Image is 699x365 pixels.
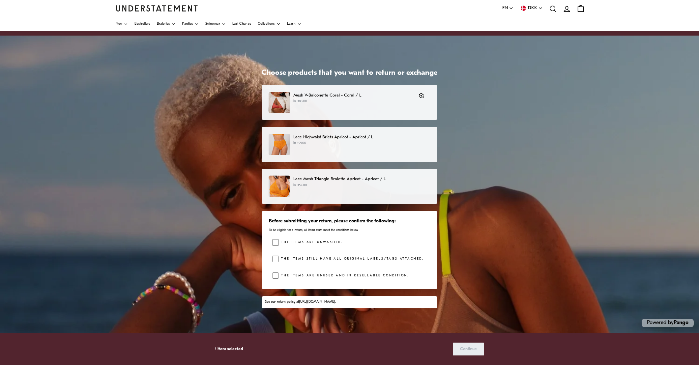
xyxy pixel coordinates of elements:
[116,22,123,26] span: New
[269,228,430,232] p: To be eligible for a return, all items must meet the conditions below.
[502,5,513,12] button: EN
[205,17,226,31] a: Swimwear
[293,134,430,141] p: Lace Highwaist Briefs Apricot - Apricot / L
[279,256,424,262] label: The items still have all original labels/tags attached.
[279,239,343,246] label: The items are unwashed.
[269,218,430,225] h3: Before submitting your return, please confirm the following:
[232,22,251,26] span: Last Chance
[134,17,150,31] a: Bestsellers
[279,272,409,279] label: The items are unused and in resellable condition.
[182,22,193,26] span: Panties
[265,299,434,305] div: See our return policy at .
[293,141,430,146] p: kr 199.00
[182,17,198,31] a: Panties
[269,134,290,155] img: ACLA-HIW-004-3.jpg
[258,17,280,31] a: Collections
[674,320,688,325] a: Pango
[269,92,290,113] img: 473_be5a5b07-f28e-4d47-9be4-3e857e67e4bb.jpg
[287,17,302,31] a: Learn
[287,22,296,26] span: Learn
[157,22,170,26] span: Bralettes
[528,5,537,12] span: DKK
[157,17,176,31] a: Bralettes
[293,99,412,104] p: kr 383.00
[293,92,412,99] p: Mesh V-Balconette Coral - Coral / L
[116,17,128,31] a: New
[134,22,150,26] span: Bestsellers
[293,176,430,182] p: Lace Mesh Triangle Bralette Apricot - Apricot / L
[642,319,694,327] p: Powered by
[520,5,543,12] button: DKK
[299,300,335,304] a: [URL][DOMAIN_NAME]
[502,5,508,12] span: EN
[232,17,251,31] a: Last Chance
[269,176,290,197] img: ACLA-BRA-015-1.jpg
[293,183,430,188] p: kr 352.00
[262,69,437,78] h1: Choose products that you want to return or exchange
[116,5,198,11] a: Understatement Homepage
[205,22,220,26] span: Swimwear
[258,22,275,26] span: Collections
